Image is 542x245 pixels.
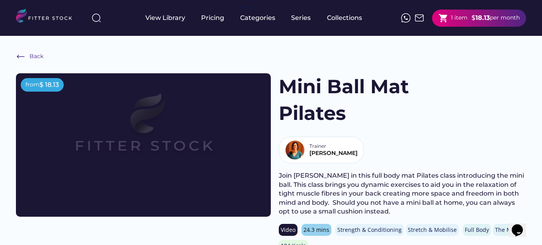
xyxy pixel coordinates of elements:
div: Strength & Conditioning [337,226,402,234]
div: 1 item [451,14,468,22]
img: Frame%2051.svg [415,13,424,23]
div: Stretch & Mobilise [408,226,457,234]
button: shopping_cart [438,13,448,23]
div: View Library [145,14,185,22]
img: meteor-icons_whatsapp%20%281%29.svg [401,13,411,23]
div: Trainer [309,143,329,150]
div: The Mind [495,226,520,234]
div: Video [281,226,295,234]
div: [PERSON_NAME] [309,149,358,157]
h1: Mini Ball Mat Pilates [279,73,464,127]
div: Collections [327,14,362,22]
div: 24.3 mins [303,226,329,234]
img: Frame%20%286%29.svg [16,52,25,61]
div: from [25,81,39,89]
div: Pricing [201,14,224,22]
div: Categories [240,14,275,22]
div: Series [291,14,311,22]
div: fvck [240,4,250,12]
strong: 18.13 [475,14,490,22]
div: $ 18.13 [39,80,59,89]
div: Back [29,53,43,61]
div: $ [472,14,475,22]
iframe: chat widget [509,213,534,237]
img: Frame%2079%20%281%29.svg [41,73,245,188]
div: per month [490,14,520,22]
img: Bio%20Template%20-%20rachel.png [285,140,305,160]
div: Full Body [465,226,489,234]
img: LOGO.svg [16,9,79,25]
img: search-normal%203.svg [92,13,101,23]
div: Join [PERSON_NAME] in this full body mat Pilates class introducing the mini ball. This class brin... [279,171,526,216]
